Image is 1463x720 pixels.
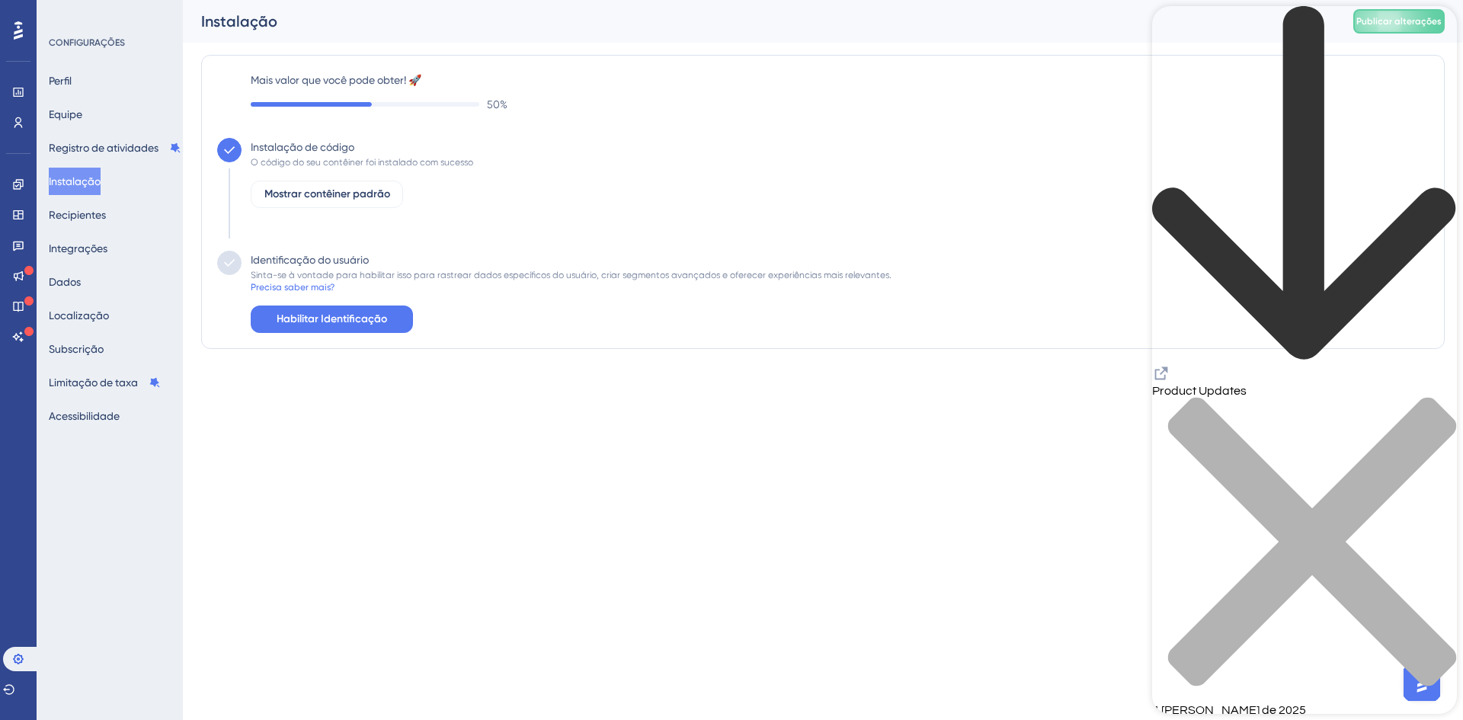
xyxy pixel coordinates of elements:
font: % [500,98,507,110]
button: Recipientes [49,201,106,229]
font: Instalação de código [251,141,354,153]
font: Instalação [49,175,101,187]
font: Limitação de taxa [49,376,138,389]
font: Registro de atividades [49,142,158,154]
font: Habilitar Identificação [277,312,387,325]
font: Instalação [201,12,277,30]
font: O código do seu contêiner foi instalado com sucesso [251,157,473,168]
font: Mais valor que você pode obter! 🚀 [251,74,421,86]
font: Acessibilidade [49,410,120,422]
font: 50 [487,98,500,110]
button: Limitação de taxa [49,369,161,396]
font: Precisa saber mais? [251,282,335,293]
button: Subscrição [49,335,104,363]
font: Recipientes [49,209,106,221]
img: imagem-do-lançador-texto-alternativo [9,9,37,37]
button: Habilitar Identificação [251,306,413,333]
font: CONFIGURAÇÕES [49,37,125,48]
button: Dados [49,268,81,296]
font: Integrações [49,242,107,254]
button: Localização [49,302,109,329]
button: Abra o iniciador do assistente de IA [5,5,41,41]
font: Dados [49,276,81,288]
font: Identificação do usuário [251,254,369,266]
button: Registro de atividades [49,134,181,162]
font: Localização [49,309,109,322]
font: Equipe [49,108,82,120]
font: Mostrar contêiner padrão [264,187,390,200]
button: Equipe [49,101,82,128]
font: Subscrição [49,343,104,355]
font: Perfil [49,75,72,87]
button: Perfil [49,67,72,94]
font: Sinta-se à vontade para habilitar isso para rastrear dados específicos do usuário, criar segmento... [251,270,892,280]
button: Integrações [49,235,107,262]
button: Acessibilidade [49,402,120,430]
button: Instalação [49,168,101,195]
button: Mostrar contêiner padrão [251,181,403,208]
font: Identificação do usuário [12,7,137,18]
